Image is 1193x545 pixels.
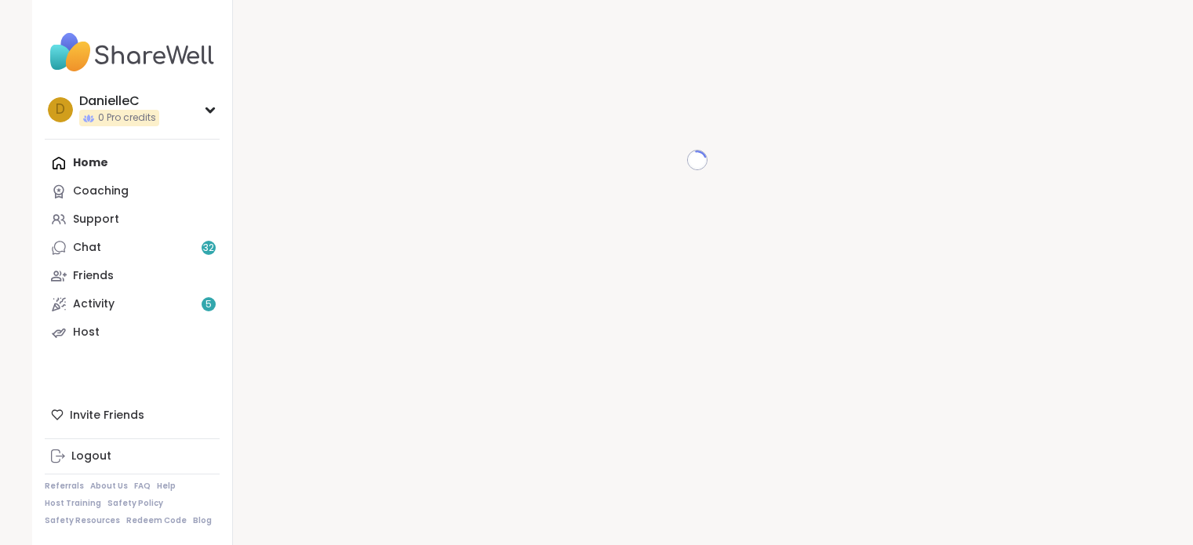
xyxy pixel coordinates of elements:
[134,481,151,492] a: FAQ
[73,325,100,340] div: Host
[45,177,220,205] a: Coaching
[206,298,212,311] span: 5
[98,111,156,125] span: 0 Pro credits
[45,25,220,80] img: ShareWell Nav Logo
[45,205,220,234] a: Support
[73,296,115,312] div: Activity
[45,481,84,492] a: Referrals
[157,481,176,492] a: Help
[45,515,120,526] a: Safety Resources
[193,515,212,526] a: Blog
[73,240,101,256] div: Chat
[45,442,220,471] a: Logout
[73,212,119,227] div: Support
[126,515,187,526] a: Redeem Code
[45,498,101,509] a: Host Training
[107,498,163,509] a: Safety Policy
[203,242,214,255] span: 32
[45,401,220,429] div: Invite Friends
[73,183,129,199] div: Coaching
[45,234,220,262] a: Chat32
[45,318,220,347] a: Host
[90,481,128,492] a: About Us
[45,262,220,290] a: Friends
[73,268,114,284] div: Friends
[56,100,65,120] span: D
[71,449,111,464] div: Logout
[45,290,220,318] a: Activity5
[79,93,159,110] div: DanielleC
